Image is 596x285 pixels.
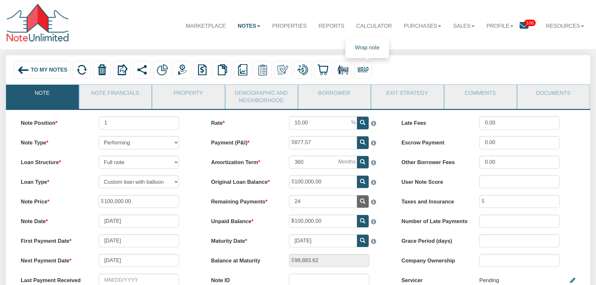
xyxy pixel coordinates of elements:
[313,17,350,35] a: Reports
[357,64,369,75] img: wrap.svg
[517,85,589,101] a: Documents
[177,64,188,75] img: payment.png
[395,136,472,147] label: Escrow Payment
[395,274,472,284] label: Servicer
[297,64,308,75] img: loan_mod.png
[237,64,248,75] img: reports.png
[524,20,536,26] span: 106
[152,85,224,101] a: Property
[345,37,389,58] div: Wrap note
[14,156,92,166] label: Loan Structure
[395,195,472,206] label: Taxes and Insurance
[14,215,92,225] label: Note Date
[14,234,92,245] label: First Payment Date
[257,64,268,75] img: serviceOrders.png
[447,17,481,35] a: Sales
[31,67,67,73] span: To My Notes
[232,17,266,35] a: Notes
[225,85,297,109] a: Demographic and Neighborhood
[289,116,357,130] input: This field can contain only numeric characters
[298,85,370,101] a: Borrower
[96,64,108,75] img: trash.png
[395,234,472,245] label: Grace Period (days)
[395,156,472,166] label: Other Borrower Fees
[197,64,208,75] img: history.png
[337,64,349,75] img: for_sale.png
[266,17,313,35] a: Properties
[204,234,282,245] label: Maturity Date
[99,234,179,248] input: MM/DD/YYYY
[17,64,29,76] img: back_arrow_left_icon.svg
[204,195,282,206] label: Remaining Payments
[481,17,520,35] a: Profile
[6,85,78,101] a: Note
[350,17,398,35] a: Calculator
[14,136,92,147] label: Note Type
[14,116,92,127] label: Note Position
[204,136,282,147] label: Payment (P&I)
[217,64,228,75] img: copy.png
[204,215,282,225] label: Unpaid Balance
[395,215,472,225] label: Number of Late Payments
[99,215,179,228] input: MM/DD/YYYY
[444,85,516,101] a: Comments
[395,116,472,127] label: Late Fees
[204,254,282,265] label: Balance at Maturity
[204,274,282,284] label: Note ID
[204,156,282,166] label: Amortization Term
[395,254,472,265] label: Company Ownership
[371,85,443,101] a: Exit Strategy
[520,17,540,36] a: 106
[204,116,282,127] label: Rate
[14,175,92,186] label: Loan Type
[395,175,472,186] label: User Note Score
[14,274,92,284] label: Last Payment Received
[180,17,232,35] a: Marketplace
[79,85,151,101] a: Note Financials
[157,64,168,75] img: partial.png
[317,64,329,75] img: buy.svg
[289,234,357,248] input: MM/DD/YYYY
[136,64,148,75] img: share.svg
[14,195,92,206] label: Note Price
[116,64,128,75] img: export.svg
[99,254,179,267] input: MM/DD/YYYY
[398,17,447,35] a: Purchases
[540,17,590,35] a: Resources
[204,175,282,186] label: Original Loan Balance
[14,254,92,265] label: Next Payment Date
[277,64,288,75] img: make_own.png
